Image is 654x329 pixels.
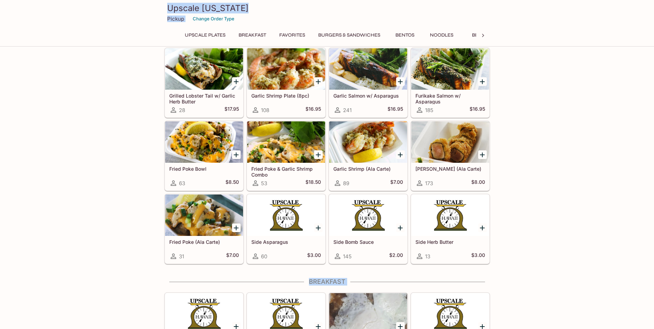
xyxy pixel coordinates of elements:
[329,48,408,118] a: Garlic Salmon w/ Asparagus241$16.95
[305,106,321,114] h5: $16.95
[314,77,323,86] button: Add Garlic Shrimp Plate (8pc)
[396,223,405,232] button: Add Side Bomb Sauce
[343,253,352,260] span: 145
[261,107,269,113] span: 108
[169,239,239,245] h5: Fried Poke (Ala Carte)
[167,16,184,22] p: Pickup
[232,223,241,232] button: Add Fried Poke (Ala Carte)
[470,106,485,114] h5: $16.95
[389,252,403,260] h5: $2.00
[396,77,405,86] button: Add Garlic Salmon w/ Asparagus
[251,239,321,245] h5: Side Asparagus
[343,180,349,187] span: 89
[333,166,403,172] h5: Garlic Shrimp (Ala Carte)
[247,121,325,163] div: Fried Poke & Garlic Shrimp Combo
[343,107,352,113] span: 241
[411,48,489,90] div: Furikake Salmon w/ Asparagus
[251,166,321,177] h5: Fried Poke & Garlic Shrimp Combo
[329,48,407,90] div: Garlic Salmon w/ Asparagus
[224,106,239,114] h5: $17.95
[251,93,321,99] h5: Garlic Shrimp Plate (8pc)
[425,107,433,113] span: 185
[235,30,270,40] button: Breakfast
[169,93,239,104] h5: Grilled Lobster Tail w/ Garlic Herb Butter
[179,253,184,260] span: 31
[415,93,485,104] h5: Furikake Salmon w/ Asparagus
[275,30,309,40] button: Favorites
[164,278,490,286] h4: Breakfast
[247,194,325,264] a: Side Asparagus60$3.00
[329,121,407,163] div: Garlic Shrimp (Ala Carte)
[426,30,457,40] button: Noodles
[247,48,325,118] a: Garlic Shrimp Plate (8pc)108$16.95
[261,253,267,260] span: 60
[333,239,403,245] h5: Side Bomb Sauce
[314,150,323,159] button: Add Fried Poke & Garlic Shrimp Combo
[415,239,485,245] h5: Side Herb Butter
[425,180,433,187] span: 173
[165,194,243,264] a: Fried Poke (Ala Carte)31$7.00
[167,3,487,13] h3: Upscale [US_STATE]
[333,93,403,99] h5: Garlic Salmon w/ Asparagus
[247,48,325,90] div: Garlic Shrimp Plate (8pc)
[411,48,490,118] a: Furikake Salmon w/ Asparagus185$16.95
[190,13,238,24] button: Change Order Type
[463,30,494,40] button: Beef
[247,121,325,191] a: Fried Poke & Garlic Shrimp Combo53$18.50
[261,180,267,187] span: 53
[226,252,239,260] h5: $7.00
[425,253,430,260] span: 13
[329,195,407,236] div: Side Bomb Sauce
[165,121,243,163] div: Fried Poke Bowl
[396,150,405,159] button: Add Garlic Shrimp (Ala Carte)
[390,179,403,187] h5: $7.00
[329,121,408,191] a: Garlic Shrimp (Ala Carte)89$7.00
[305,179,321,187] h5: $18.50
[314,30,384,40] button: Burgers & Sandwiches
[314,223,323,232] button: Add Side Asparagus
[225,179,239,187] h5: $8.50
[471,252,485,260] h5: $3.00
[411,121,489,163] div: Ahi Katsu Roll (Ala Carte)
[165,121,243,191] a: Fried Poke Bowl63$8.50
[232,77,241,86] button: Add Grilled Lobster Tail w/ Garlic Herb Butter
[411,195,489,236] div: Side Herb Butter
[307,252,321,260] h5: $3.00
[247,195,325,236] div: Side Asparagus
[165,48,243,118] a: Grilled Lobster Tail w/ Garlic Herb Butter28$17.95
[388,106,403,114] h5: $16.95
[478,77,487,86] button: Add Furikake Salmon w/ Asparagus
[411,194,490,264] a: Side Herb Butter13$3.00
[478,223,487,232] button: Add Side Herb Butter
[181,30,229,40] button: UPSCALE Plates
[232,150,241,159] button: Add Fried Poke Bowl
[169,166,239,172] h5: Fried Poke Bowl
[165,48,243,90] div: Grilled Lobster Tail w/ Garlic Herb Butter
[165,195,243,236] div: Fried Poke (Ala Carte)
[329,194,408,264] a: Side Bomb Sauce145$2.00
[390,30,421,40] button: Bentos
[478,150,487,159] button: Add Ahi Katsu Roll (Ala Carte)
[179,107,185,113] span: 28
[471,179,485,187] h5: $8.00
[411,121,490,191] a: [PERSON_NAME] (Ala Carte)173$8.00
[415,166,485,172] h5: [PERSON_NAME] (Ala Carte)
[179,180,185,187] span: 63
